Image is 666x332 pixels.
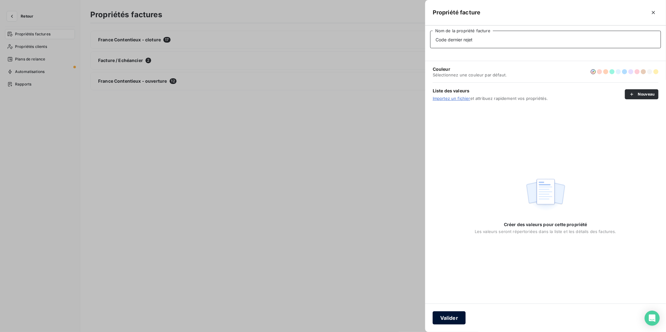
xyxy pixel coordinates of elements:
[504,221,587,228] span: Créer des valeurs pour cette propriété
[625,89,658,99] button: Nouveau
[433,72,507,77] span: Sélectionnez une couleur par défaut.
[433,311,466,324] button: Valider
[433,8,481,17] h5: Propriété facture
[645,311,660,326] div: Open Intercom Messenger
[433,96,470,101] a: Importez un fichier
[430,31,661,48] input: placeholder
[475,229,616,234] span: Les valeurs seront répertoriées dans la liste et les détails des factures.
[433,96,625,101] span: et attribuez rapidement vos propriétés.
[433,66,507,72] span: Couleur
[433,88,625,94] span: Liste des valeurs
[526,175,566,214] img: Empty state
